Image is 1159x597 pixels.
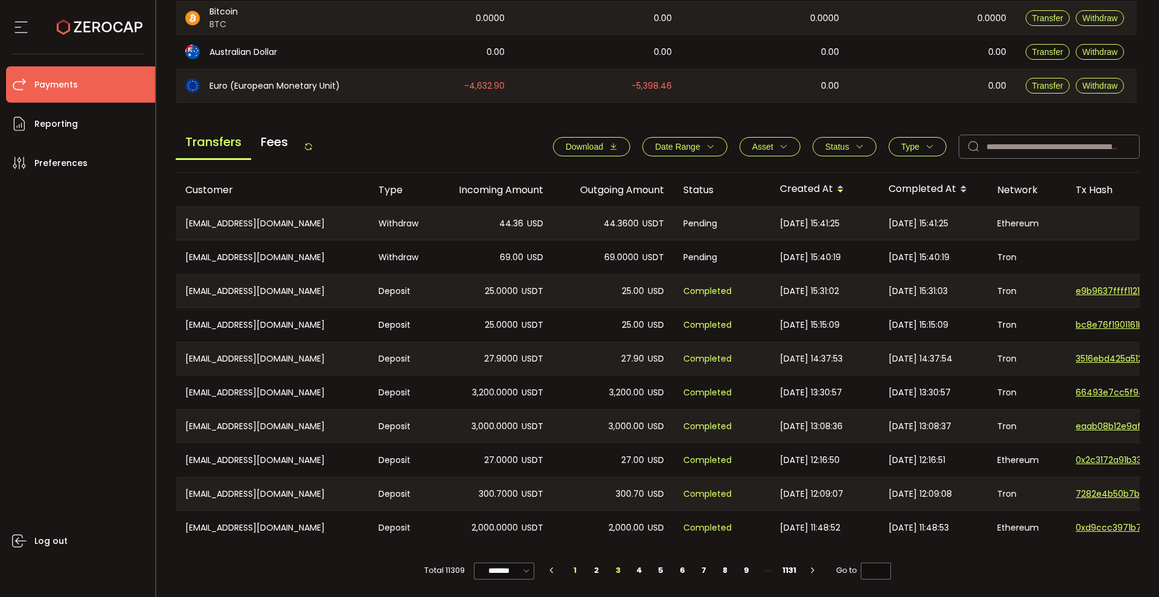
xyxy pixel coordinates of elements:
span: [DATE] 15:41:25 [889,217,948,231]
span: 3,000.00 [608,420,644,433]
span: Withdraw [1082,13,1117,23]
div: [EMAIL_ADDRESS][DOMAIN_NAME] [176,443,369,477]
span: 300.70 [616,487,644,501]
span: 0.0000 [810,11,839,25]
div: Deposit [369,342,432,375]
span: Transfer [1032,81,1064,91]
span: [DATE] 14:37:53 [780,352,843,366]
span: Payments [34,76,78,94]
span: 3,200.0000 [472,386,518,400]
span: Completed [683,487,732,501]
span: Euro (European Monetary Unit) [209,80,340,92]
div: [EMAIL_ADDRESS][DOMAIN_NAME] [176,275,369,307]
span: Completed [683,453,732,467]
span: Completed [683,352,732,366]
span: Reporting [34,115,78,133]
div: [EMAIL_ADDRESS][DOMAIN_NAME] [176,240,369,274]
div: Customer [176,183,369,197]
span: USD [648,352,664,366]
span: USD [648,487,664,501]
div: Ethereum [988,511,1066,544]
span: Total 11309 [424,562,465,579]
div: Deposit [369,308,432,342]
div: Tron [988,308,1066,342]
span: 0.00 [821,45,839,59]
span: Pending [683,251,717,264]
button: Date Range [642,137,727,156]
span: Go to [836,562,891,579]
span: Completed [683,318,732,332]
div: [EMAIL_ADDRESS][DOMAIN_NAME] [176,342,369,375]
span: USDT [522,521,543,535]
span: Download [566,142,603,152]
span: Transfer [1032,47,1064,57]
button: Transfer [1026,44,1070,60]
div: Tron [988,240,1066,274]
span: Asset [752,142,773,152]
div: Incoming Amount [432,183,553,197]
span: 0.0000 [977,11,1006,25]
span: 44.3600 [604,217,639,231]
span: [DATE] 12:09:08 [889,487,952,501]
span: 3,000.0000 [471,420,518,433]
span: USD [648,284,664,298]
span: Log out [34,532,68,550]
span: USDT [522,284,543,298]
span: 0.00 [988,45,1006,59]
span: Withdraw [1082,47,1117,57]
div: Tron [988,342,1066,375]
span: 0.00 [988,79,1006,93]
div: Outgoing Amount [553,183,674,197]
span: Bitcoin [209,5,238,18]
span: Australian Dollar [209,46,277,59]
li: 9 [736,562,758,579]
div: Deposit [369,511,432,544]
span: [DATE] 15:41:25 [780,217,840,231]
span: [DATE] 15:40:19 [889,251,950,264]
span: Date Range [655,142,700,152]
span: [DATE] 11:48:52 [780,521,840,535]
span: USD [648,420,664,433]
span: 27.00 [621,453,644,467]
span: 2,000.00 [608,521,644,535]
li: 5 [650,562,672,579]
button: Withdraw [1076,10,1124,26]
span: 0.00 [654,11,672,25]
button: Download [553,137,630,156]
img: eur_portfolio.svg [185,78,200,93]
span: [DATE] 15:15:09 [780,318,840,332]
img: aud_portfolio.svg [185,45,200,59]
span: -4,632.90 [464,79,505,93]
button: Status [813,137,876,156]
span: Completed [683,521,732,535]
div: [EMAIL_ADDRESS][DOMAIN_NAME] [176,511,369,544]
span: [DATE] 12:09:07 [780,487,843,501]
div: Withdraw [369,240,432,274]
span: 300.7000 [479,487,518,501]
li: 1131 [779,562,800,579]
button: Asset [739,137,800,156]
div: [EMAIL_ADDRESS][DOMAIN_NAME] [176,207,369,240]
span: USDT [642,251,664,264]
li: 3 [607,562,629,579]
div: Created At [770,179,879,200]
div: Ethereum [988,443,1066,477]
span: [DATE] 13:08:37 [889,420,951,433]
span: [DATE] 12:16:51 [889,453,945,467]
li: 8 [715,562,736,579]
li: 2 [586,562,608,579]
span: USDT [642,217,664,231]
span: USD [648,318,664,332]
button: Withdraw [1076,44,1124,60]
div: Deposit [369,477,432,510]
div: Type [369,183,432,197]
div: Completed At [879,179,988,200]
div: Deposit [369,275,432,307]
span: 25.00 [622,284,644,298]
span: 27.0000 [484,453,518,467]
iframe: Chat Widget [1099,539,1159,597]
img: btc_portfolio.svg [185,11,200,25]
li: 1 [564,562,586,579]
div: Status [674,183,770,197]
span: 25.0000 [485,284,518,298]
